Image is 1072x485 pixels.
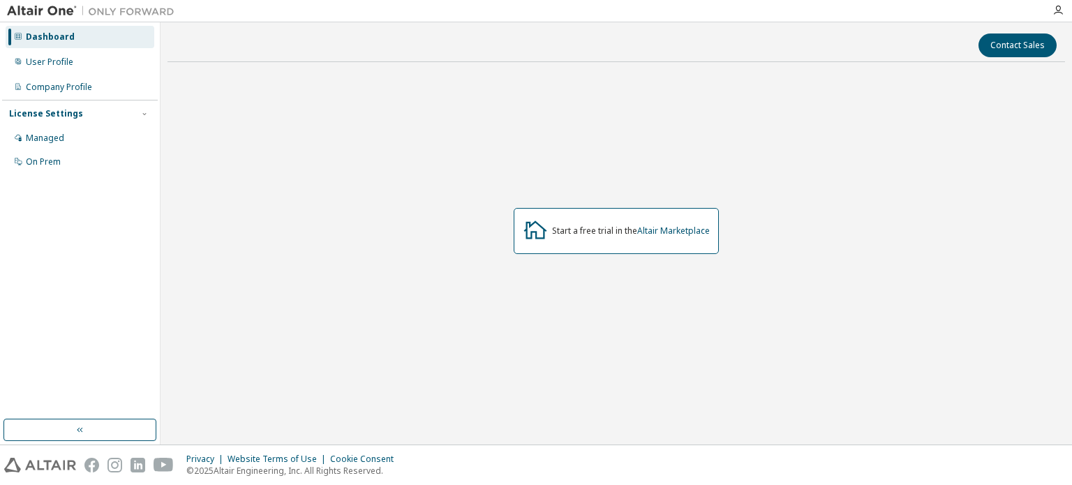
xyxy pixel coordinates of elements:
[7,4,181,18] img: Altair One
[186,465,402,477] p: © 2025 Altair Engineering, Inc. All Rights Reserved.
[26,31,75,43] div: Dashboard
[978,33,1057,57] button: Contact Sales
[131,458,145,472] img: linkedin.svg
[552,225,710,237] div: Start a free trial in the
[154,458,174,472] img: youtube.svg
[637,225,710,237] a: Altair Marketplace
[84,458,99,472] img: facebook.svg
[26,133,64,144] div: Managed
[4,458,76,472] img: altair_logo.svg
[9,108,83,119] div: License Settings
[330,454,402,465] div: Cookie Consent
[26,82,92,93] div: Company Profile
[26,57,73,68] div: User Profile
[186,454,228,465] div: Privacy
[228,454,330,465] div: Website Terms of Use
[26,156,61,167] div: On Prem
[107,458,122,472] img: instagram.svg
